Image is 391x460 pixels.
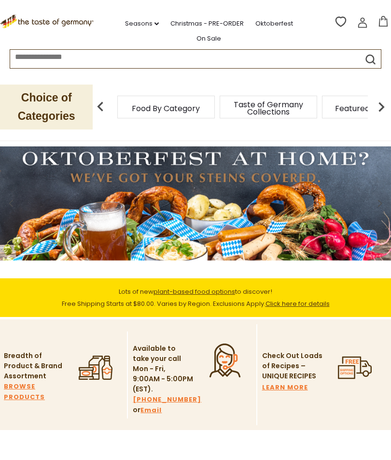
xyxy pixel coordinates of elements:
[133,344,193,416] p: Available to take your call Mon - Fri, 9:00AM - 5:00PM (EST). or
[4,351,64,381] p: Breadth of Product & Brand Assortment
[91,97,110,116] img: previous arrow
[133,394,201,405] a: [PHONE_NUMBER]
[170,18,244,29] a: Christmas - PRE-ORDER
[154,287,235,296] a: plant-based food options
[125,18,159,29] a: Seasons
[255,18,293,29] a: Oktoberfest
[132,105,200,112] a: Food By Category
[230,101,307,115] a: Taste of Germany Collections
[262,351,322,381] p: Check Out Loads of Recipes – UNIQUE RECIPES
[265,299,330,308] a: Click here for details
[62,287,330,308] span: Lots of new to discover! Free Shipping Starts at $80.00. Varies by Region. Exclusions Apply.
[196,33,221,44] a: On Sale
[140,405,162,416] a: Email
[372,97,391,116] img: next arrow
[262,382,308,393] a: LEARN MORE
[4,381,64,402] a: BROWSE PRODUCTS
